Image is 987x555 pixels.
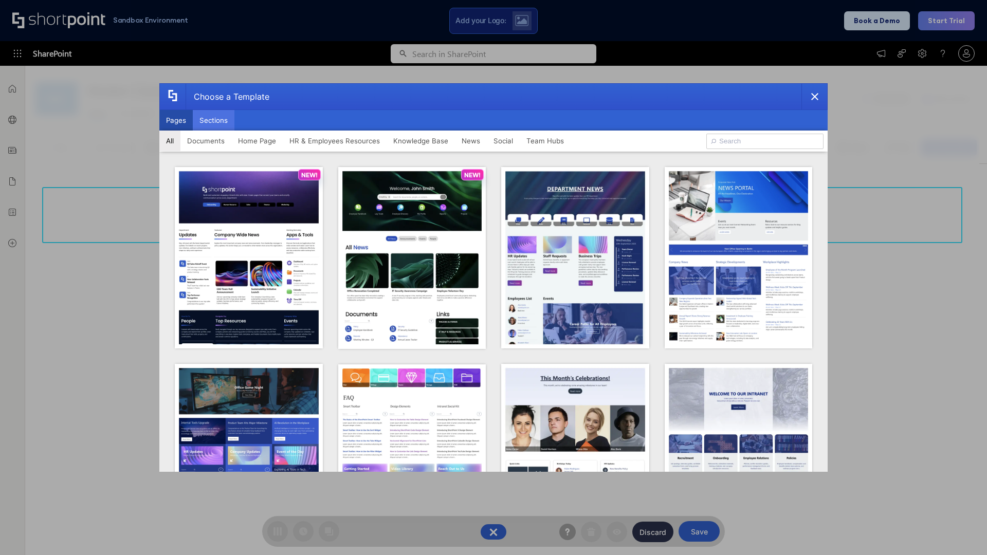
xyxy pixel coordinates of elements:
button: All [159,131,180,151]
button: Pages [159,110,193,131]
button: Home Page [231,131,283,151]
button: Sections [193,110,234,131]
input: Search [706,134,824,149]
button: News [455,131,487,151]
button: Knowledge Base [387,131,455,151]
p: NEW! [464,171,481,179]
div: template selector [159,83,828,472]
p: NEW! [301,171,318,179]
div: Choose a Template [186,84,269,109]
button: Social [487,131,520,151]
button: Team Hubs [520,131,571,151]
button: Documents [180,131,231,151]
button: HR & Employees Resources [283,131,387,151]
iframe: Chat Widget [936,506,987,555]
